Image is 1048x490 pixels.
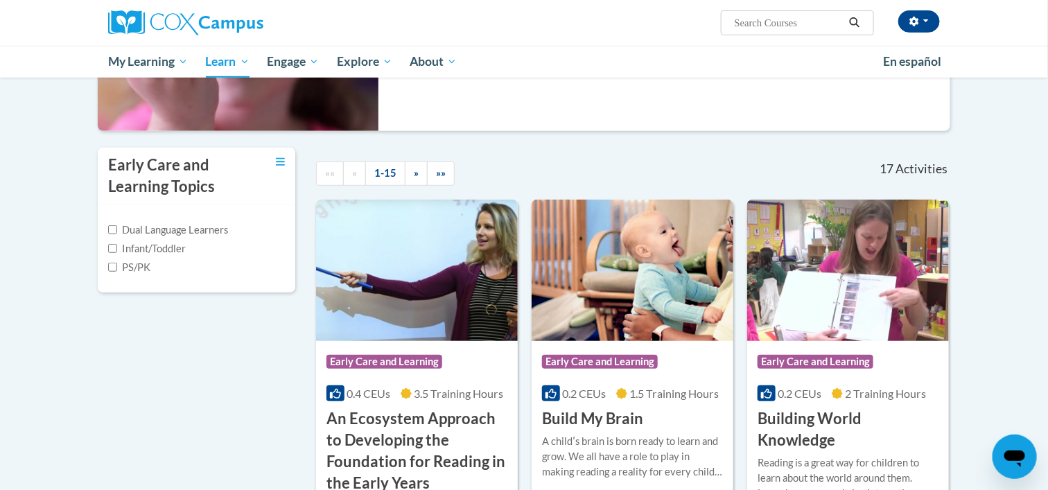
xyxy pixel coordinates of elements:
[562,387,606,400] span: 0.2 CEUs
[898,10,940,33] button: Account Settings
[108,10,263,35] img: Cox Campus
[316,161,344,186] a: Begining
[542,434,723,480] div: A childʹs brain is born ready to learn and grow. We all have a role to play in making reading a r...
[108,241,186,256] label: Infant/Toddler
[844,15,865,31] button: Search
[316,200,518,341] img: Course Logo
[436,167,446,179] span: »»
[542,355,658,369] span: Early Care and Learning
[267,53,319,70] span: Engage
[108,263,117,272] input: Checkbox for Options
[758,355,873,369] span: Early Care and Learning
[197,46,259,78] a: Learn
[758,408,938,451] h3: Building World Knowledge
[778,387,821,400] span: 0.2 CEUs
[427,161,455,186] a: End
[405,161,428,186] a: Next
[883,54,941,69] span: En español
[347,387,390,400] span: 0.4 CEUs
[874,47,950,76] a: En español
[108,53,188,70] span: My Learning
[629,387,719,400] span: 1.5 Training Hours
[87,46,961,78] div: Main menu
[401,46,466,78] a: About
[108,155,240,198] h3: Early Care and Learning Topics
[532,200,733,341] img: Course Logo
[365,161,405,186] a: 1-15
[99,46,197,78] a: My Learning
[328,46,401,78] a: Explore
[733,15,844,31] input: Search Courses
[108,244,117,253] input: Checkbox for Options
[276,155,285,170] a: Toggle collapse
[352,167,357,179] span: «
[325,167,335,179] span: ««
[108,260,150,275] label: PS/PK
[206,53,250,70] span: Learn
[414,387,503,400] span: 3.5 Training Hours
[337,53,392,70] span: Explore
[108,10,372,35] a: Cox Campus
[880,161,893,177] span: 17
[542,408,643,430] h3: Build My Brain
[258,46,328,78] a: Engage
[993,435,1037,479] iframe: Button to launch messaging window
[343,161,366,186] a: Previous
[414,167,419,179] span: »
[845,387,926,400] span: 2 Training Hours
[896,161,947,177] span: Activities
[326,355,442,369] span: Early Care and Learning
[108,225,117,234] input: Checkbox for Options
[108,222,228,238] label: Dual Language Learners
[410,53,457,70] span: About
[747,200,949,341] img: Course Logo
